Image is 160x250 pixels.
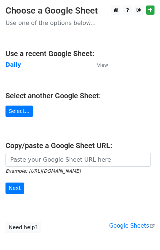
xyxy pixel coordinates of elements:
a: Select... [5,106,33,117]
h4: Use a recent Google Sheet: [5,49,155,58]
small: Example: [URL][DOMAIN_NAME] [5,168,81,174]
a: Google Sheets [109,223,155,229]
h4: Copy/paste a Google Sheet URL: [5,141,155,150]
a: Daily [5,62,21,68]
input: Paste your Google Sheet URL here [5,153,151,167]
h3: Choose a Google Sheet [5,5,155,16]
a: Need help? [5,222,41,233]
p: Use one of the options below... [5,19,155,27]
small: View [97,62,108,68]
h4: Select another Google Sheet: [5,91,155,100]
a: View [90,62,108,68]
input: Next [5,183,24,194]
